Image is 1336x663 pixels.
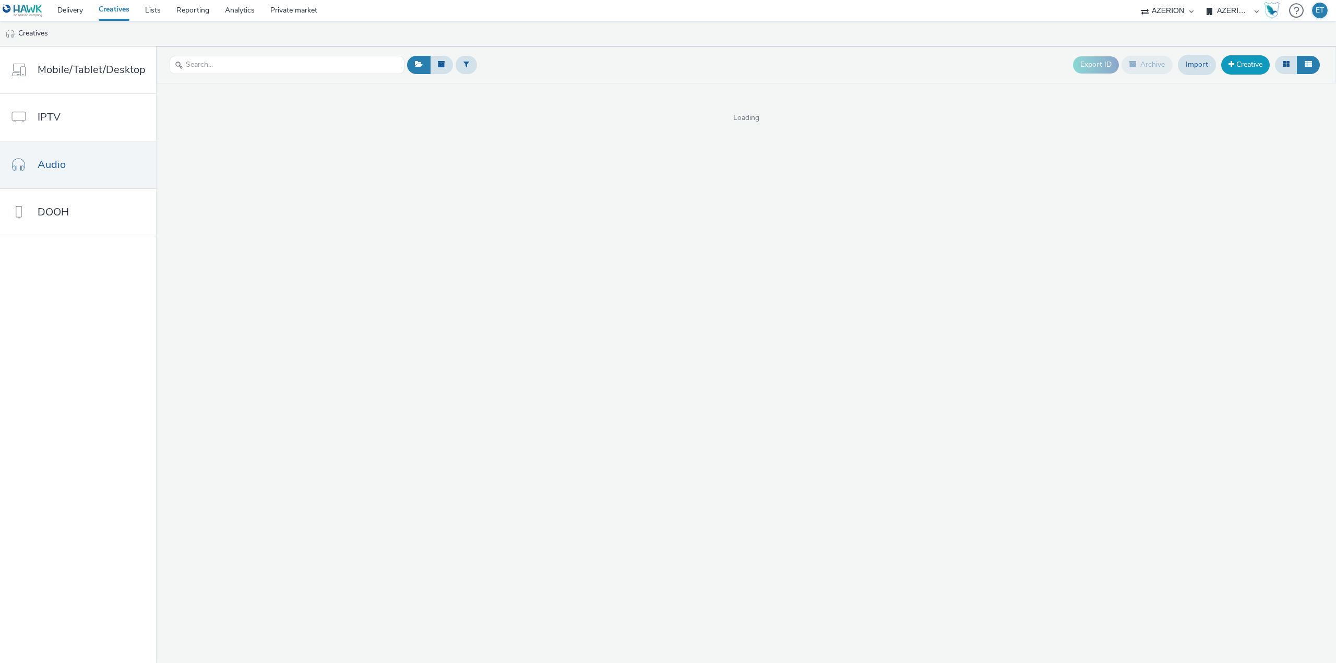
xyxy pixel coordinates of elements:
span: Audio [38,157,66,172]
img: Hawk Academy [1264,2,1280,19]
button: Table [1297,56,1320,74]
span: Loading [156,113,1336,123]
button: Grid [1275,56,1297,74]
span: Mobile/Tablet/Desktop [38,62,146,77]
img: undefined Logo [3,4,43,17]
button: Archive [1122,56,1173,74]
div: ET [1316,3,1324,18]
span: DOOH [38,204,69,220]
img: audio [5,29,16,39]
a: Hawk Academy [1264,2,1284,19]
a: Import [1178,55,1216,75]
button: Export ID [1073,56,1119,73]
input: Search... [170,56,404,74]
span: IPTV [38,110,61,125]
a: Creative [1221,55,1270,74]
